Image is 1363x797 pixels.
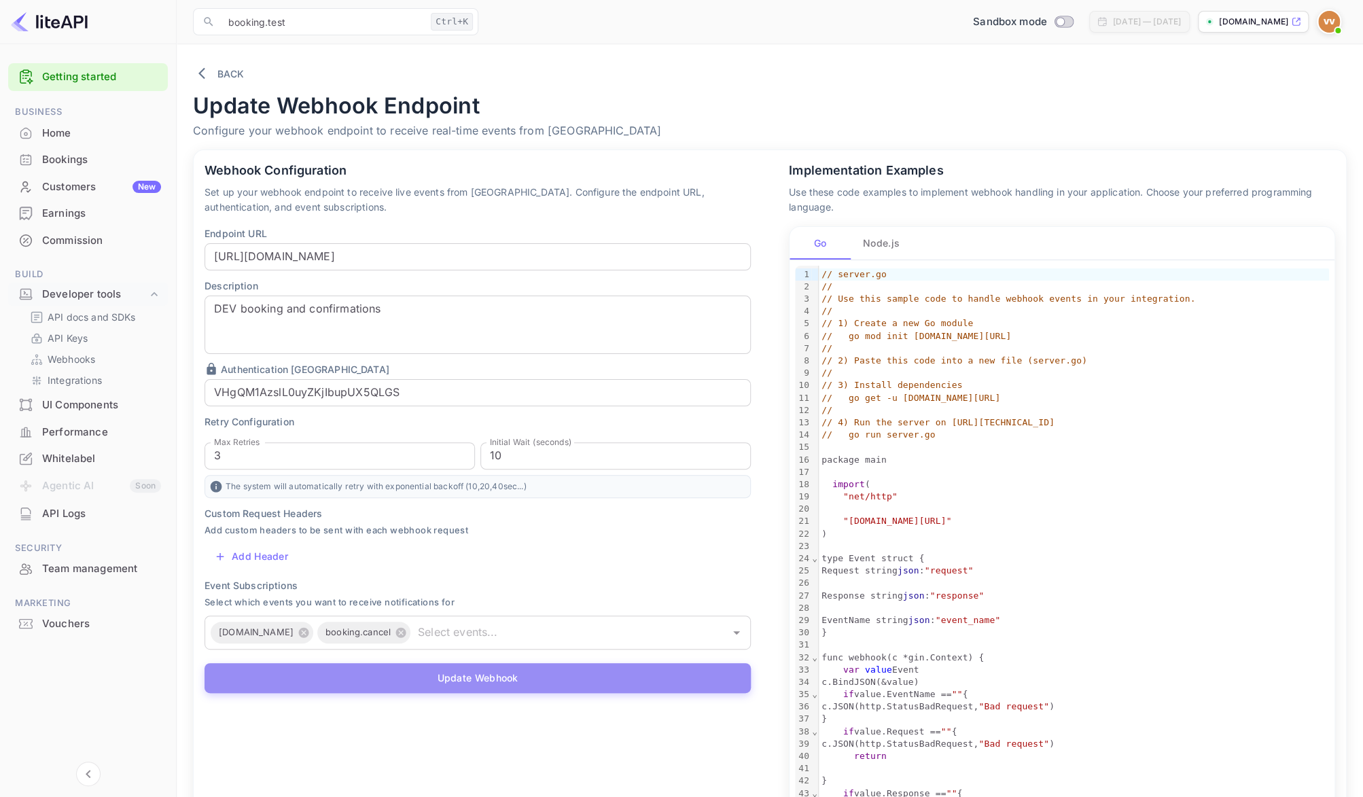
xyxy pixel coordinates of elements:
div: Whitelabel [8,446,168,472]
div: 2 [795,281,811,293]
div: c.JSON(http.StatusBadRequest, ) [819,738,1329,750]
p: Webhook Configuration [205,161,751,179]
div: 24 [795,552,811,565]
div: 3 [795,293,811,305]
div: Bookings [42,152,161,168]
span: // server.go [821,269,887,279]
div: 19 [795,491,811,503]
p: Set up your webhook endpoint to receive live events from [GEOGRAPHIC_DATA]. Configure the endpoin... [205,185,751,215]
div: Getting started [8,63,168,91]
div: Switch to Production mode [968,14,1078,30]
p: Authentication [GEOGRAPHIC_DATA] [205,362,751,376]
div: Commission [42,233,161,249]
div: 15 [795,441,811,453]
div: 11 [795,392,811,404]
div: Performance [8,419,168,446]
div: type Event struct { [819,552,1329,565]
p: API docs and SDKs [48,310,136,324]
div: Vouchers [42,616,161,632]
span: "" [940,726,951,737]
button: Collapse navigation [76,762,101,786]
div: package main [819,454,1329,466]
span: Sandbox mode [973,14,1047,30]
span: "Bad request" [978,739,1049,749]
span: // go mod init [DOMAIN_NAME][URL] [821,331,1011,341]
div: c.JSON(http.StatusBadRequest, ) [819,701,1329,713]
div: CustomersNew [8,174,168,200]
a: Getting started [42,69,161,85]
span: if [843,689,854,699]
div: 32 [795,652,811,664]
div: Team management [42,561,161,577]
p: Description [205,279,751,293]
span: Security [8,541,168,556]
div: API Keys [24,328,162,348]
button: Back [193,60,252,87]
a: Webhooks [30,352,157,366]
div: } [819,775,1329,787]
div: 10 [795,379,811,391]
span: "" [951,689,962,699]
a: API docs and SDKs [30,310,157,324]
a: API Keys [30,331,157,345]
div: 40 [795,750,811,762]
div: 31 [795,639,811,651]
span: // go run server.go [821,429,936,440]
p: Webhooks [48,352,95,366]
div: API docs and SDKs [24,307,162,327]
a: Bookings [8,147,168,172]
div: 38 [795,726,811,738]
span: // [821,281,832,291]
span: import [832,479,865,489]
div: Home [42,126,161,141]
div: 30 [795,626,811,639]
div: Integrations [24,370,162,390]
span: "[DOMAIN_NAME][URL]" [843,516,952,526]
a: Whitelabel [8,446,168,471]
span: // [821,368,832,378]
div: 20 [795,503,811,515]
div: c.BindJSON(&value) [819,676,1329,688]
div: Request string : [819,565,1329,577]
p: The system will automatically retry with exponential backoff ( 10 , 20 , 40 sec...) [205,475,751,498]
div: 29 [795,614,811,626]
span: "event_name" [936,615,1001,625]
textarea: DEV booking and confirmations [214,301,741,348]
span: Build [8,267,168,282]
div: [DATE] — [DATE] [1113,16,1181,28]
div: 35 [795,688,811,701]
span: [DOMAIN_NAME] [211,624,302,640]
span: json [898,565,919,575]
div: 4 [795,305,811,317]
a: Vouchers [8,611,168,636]
div: 36 [795,701,811,713]
span: return [854,751,887,761]
div: UI Components [42,397,161,413]
a: CustomersNew [8,174,168,199]
a: Integrations [30,373,157,387]
div: ( [819,478,1329,491]
span: Business [8,105,168,120]
div: API Logs [8,501,168,527]
span: var [843,665,860,675]
div: 22 [795,528,811,540]
div: 14 [795,429,811,441]
a: Team management [8,556,168,581]
span: // 1) Create a new Go module [821,318,973,328]
div: EventName string : [819,614,1329,626]
p: Configure your webhook endpoint to receive real-time events from [GEOGRAPHIC_DATA] [193,122,1347,139]
div: value.EventName == { [819,688,1329,701]
div: 1 [795,268,811,281]
span: // [821,306,832,316]
p: Use these code examples to implement webhook handling in your application. Choose your preferred ... [789,185,1335,215]
div: API Logs [42,506,161,522]
div: 33 [795,664,811,676]
div: 9 [795,367,811,379]
div: 25 [795,565,811,577]
div: 26 [795,577,811,589]
span: json [903,590,925,601]
div: UI Components [8,392,168,419]
div: 23 [795,540,811,552]
div: Developer tools [8,283,168,306]
div: 13 [795,417,811,429]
